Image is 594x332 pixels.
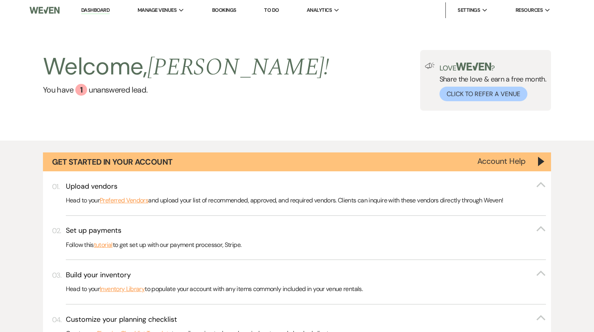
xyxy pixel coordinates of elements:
[30,2,59,19] img: Weven Logo
[66,182,117,191] h3: Upload vendors
[425,63,435,69] img: loud-speaker-illustration.svg
[458,6,480,14] span: Settings
[264,7,279,13] a: To Do
[81,7,110,14] a: Dashboard
[66,284,546,294] p: Head to your to populate your account with any items commonly included in your venue rentals.
[100,195,148,206] a: Preferred Vendors
[66,182,546,191] button: Upload vendors
[66,195,546,206] p: Head to your and upload your list of recommended, approved, and required vendors. Clients can inq...
[43,84,330,96] a: You have 1 unanswered lead.
[66,270,131,280] h3: Build your inventory
[66,226,121,236] h3: Set up payments
[66,315,177,325] h3: Customize your planning checklist
[138,6,177,14] span: Manage Venues
[66,240,546,250] p: Follow this to get set up with our payment processor, Stripe.
[52,156,173,167] h1: Get Started in Your Account
[439,63,547,72] p: Love ?
[147,49,330,85] span: [PERSON_NAME] !
[75,84,87,96] div: 1
[477,157,526,165] button: Account Help
[435,63,547,101] div: Share the love & earn a free month.
[456,63,491,70] img: weven-logo-green.svg
[66,270,546,280] button: Build your inventory
[100,284,145,294] a: Inventory Library
[43,50,330,84] h2: Welcome,
[212,7,236,13] a: Bookings
[94,240,113,250] a: tutorial
[307,6,332,14] span: Analytics
[439,87,527,101] button: Click to Refer a Venue
[66,315,546,325] button: Customize your planning checklist
[516,6,543,14] span: Resources
[66,226,546,236] button: Set up payments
